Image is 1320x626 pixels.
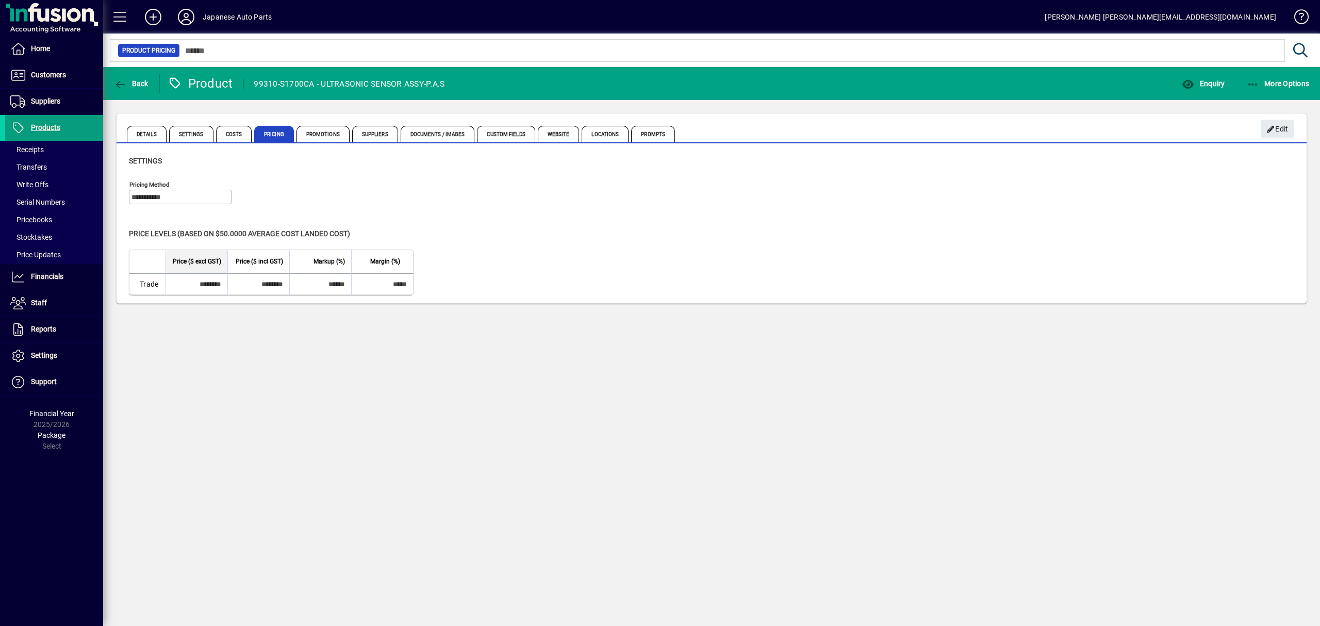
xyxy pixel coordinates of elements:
a: Price Updates [5,246,103,263]
a: Home [5,36,103,62]
span: Serial Numbers [10,198,65,206]
span: Stocktakes [10,233,52,241]
mat-label: Pricing method [129,181,170,188]
app-page-header-button: Back [103,74,160,93]
a: Serial Numbers [5,193,103,211]
span: More Options [1247,79,1310,88]
div: Product [168,75,233,92]
span: Transfers [10,163,47,171]
button: More Options [1244,74,1312,93]
span: Documents / Images [401,126,475,142]
span: Reports [31,325,56,333]
span: Support [31,377,57,386]
span: Settings [129,157,162,165]
a: Suppliers [5,89,103,114]
span: Pricing [254,126,294,142]
span: Financials [31,272,63,281]
span: Promotions [296,126,350,142]
span: Financial Year [29,409,74,418]
span: Margin (%) [370,256,400,267]
span: Package [38,431,65,439]
a: Knowledge Base [1286,2,1307,36]
span: Price ($ incl GST) [236,256,283,267]
span: Suppliers [352,126,398,142]
button: Enquiry [1179,74,1227,93]
span: Home [31,44,50,53]
a: Customers [5,62,103,88]
span: Staff [31,299,47,307]
span: Price Updates [10,251,61,259]
a: Pricebooks [5,211,103,228]
span: Details [127,126,167,142]
span: Products [31,123,60,131]
span: Receipts [10,145,44,154]
div: [PERSON_NAME] [PERSON_NAME][EMAIL_ADDRESS][DOMAIN_NAME] [1045,9,1276,25]
span: Locations [582,126,629,142]
button: Back [111,74,151,93]
span: Pricebooks [10,216,52,224]
td: Trade [129,273,166,294]
button: Edit [1261,120,1294,138]
a: Stocktakes [5,228,103,246]
span: Price ($ excl GST) [173,256,221,267]
span: Markup (%) [313,256,345,267]
button: Profile [170,8,203,26]
span: Price levels (based on $50.0000 Average cost landed cost) [129,229,350,238]
a: Reports [5,317,103,342]
div: 99310-S1700CA - ULTRASONIC SENSOR ASSY-P.A.S [254,76,444,92]
span: Enquiry [1182,79,1225,88]
span: Website [538,126,580,142]
span: Costs [216,126,252,142]
span: Custom Fields [477,126,535,142]
span: Settings [169,126,213,142]
span: Settings [31,351,57,359]
a: Write Offs [5,176,103,193]
span: Write Offs [10,180,48,189]
a: Financials [5,264,103,290]
span: Product Pricing [122,45,175,56]
a: Settings [5,343,103,369]
span: Edit [1266,121,1289,138]
span: Customers [31,71,66,79]
span: Back [114,79,148,88]
a: Support [5,369,103,395]
a: Staff [5,290,103,316]
button: Add [137,8,170,26]
span: Prompts [631,126,675,142]
a: Receipts [5,141,103,158]
a: Transfers [5,158,103,176]
div: Japanese Auto Parts [203,9,272,25]
span: Suppliers [31,97,60,105]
